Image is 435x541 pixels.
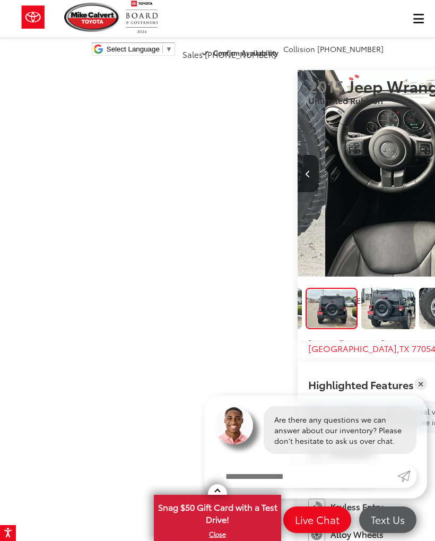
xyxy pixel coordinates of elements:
[330,528,384,540] span: Alloy Wheels
[308,74,344,97] span: 2015
[64,3,120,32] img: Mike Calvert Toyota
[330,501,383,513] span: Keyless Entry
[182,48,203,60] span: Sales
[107,45,172,53] a: Select Language​
[308,94,383,106] span: Unlimited Rubicon
[205,48,276,60] span: [PHONE_NUMBER]
[397,465,416,488] a: Submit
[264,406,416,454] div: Are there any questions we can answer about our inventory? Please don't hesitate to ask us over c...
[283,44,315,54] span: Collision
[306,289,357,328] img: 2015 Jeep Wrangler Unlimited Rubicon
[155,496,280,528] span: Snag $50 Gift Card with a Test Drive!
[215,465,397,488] input: Enter your message
[361,288,416,329] img: 2015 Jeep Wrangler Unlimited Rubicon
[215,406,253,444] img: Agent profile photo
[361,288,415,329] a: Expand Photo 6
[306,288,358,329] a: Expand Photo 5
[290,513,345,526] span: Live Chat
[359,506,416,533] a: Text Us
[308,379,414,390] h2: Highlighted Features
[283,506,351,533] a: Live Chat
[162,45,163,53] span: ​
[166,45,172,53] span: ▼
[366,513,410,526] span: Text Us
[107,45,160,53] span: Select Language
[317,44,384,54] span: [PHONE_NUMBER]
[298,155,319,192] button: Previous image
